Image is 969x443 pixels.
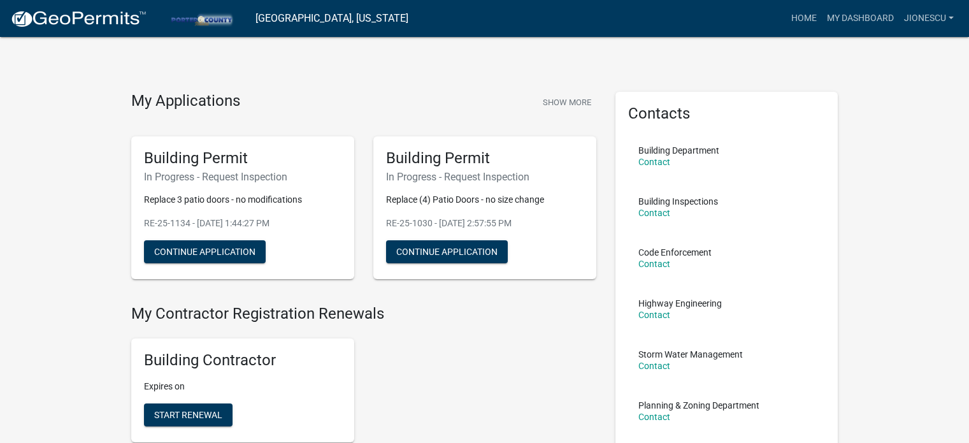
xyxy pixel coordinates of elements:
p: Highway Engineering [638,299,722,308]
p: RE-25-1030 - [DATE] 2:57:55 PM [386,217,584,230]
a: Contact [638,412,670,422]
a: My Dashboard [822,6,899,31]
a: Contact [638,361,670,371]
a: [GEOGRAPHIC_DATA], [US_STATE] [255,8,408,29]
img: Porter County, Indiana [157,10,245,27]
p: Replace (4) Patio Doors - no size change [386,193,584,207]
a: jionescu [899,6,959,31]
a: Contact [638,259,670,269]
a: Contact [638,208,670,218]
a: Contact [638,157,670,167]
a: Home [786,6,822,31]
p: Expires on [144,380,341,393]
p: Storm Water Management [638,350,743,359]
span: Start Renewal [154,410,222,420]
p: Building Inspections [638,197,718,206]
h4: My Applications [131,92,240,111]
h6: In Progress - Request Inspection [386,171,584,183]
h5: Contacts [628,105,826,123]
p: Building Department [638,146,719,155]
button: Show More [538,92,596,113]
button: Continue Application [386,240,508,263]
p: Planning & Zoning Department [638,401,759,410]
p: Replace 3 patio doors - no modifications [144,193,341,207]
button: Start Renewal [144,403,233,426]
h5: Building Permit [386,149,584,168]
h4: My Contractor Registration Renewals [131,305,596,323]
p: Code Enforcement [638,248,712,257]
p: RE-25-1134 - [DATE] 1:44:27 PM [144,217,341,230]
a: Contact [638,310,670,320]
h5: Building Contractor [144,351,341,370]
h6: In Progress - Request Inspection [144,171,341,183]
button: Continue Application [144,240,266,263]
h5: Building Permit [144,149,341,168]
